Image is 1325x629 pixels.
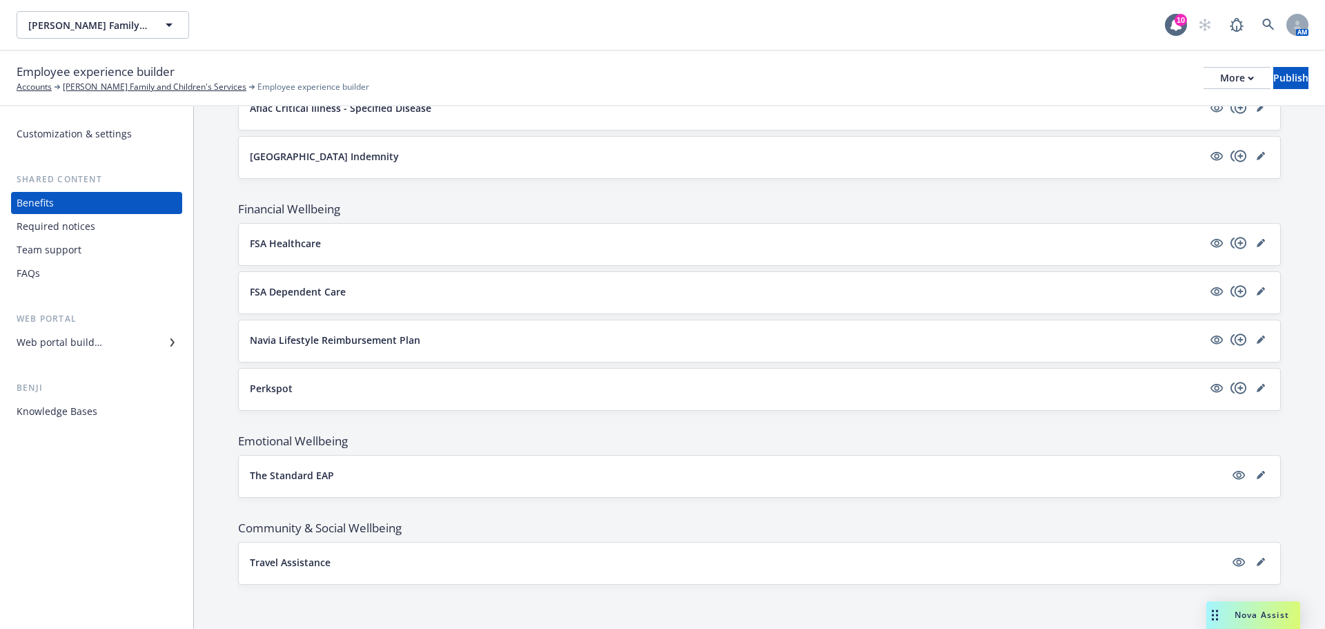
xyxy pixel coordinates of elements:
[238,201,1281,217] span: Financial Wellbeing
[1235,609,1289,621] span: Nova Assist
[17,400,97,423] div: Knowledge Bases
[257,81,369,93] span: Employee experience builder
[1230,467,1247,483] a: visible
[1175,14,1187,26] div: 10
[63,81,246,93] a: [PERSON_NAME] Family and Children's Services
[28,18,148,32] span: [PERSON_NAME] Family and Children's Services
[250,149,1203,164] button: [GEOGRAPHIC_DATA] Indemnity
[1230,283,1247,300] a: copyPlus
[1253,380,1269,396] a: editPencil
[250,468,1225,483] button: The Standard EAP
[17,81,52,93] a: Accounts
[11,331,182,354] a: Web portal builder
[250,555,1225,570] button: Travel Assistance
[11,173,182,186] div: Shared content
[250,468,334,483] p: The Standard EAP
[1230,331,1247,348] a: copyPlus
[17,331,102,354] div: Web portal builder
[11,312,182,326] div: Web portal
[11,192,182,214] a: Benefits
[250,149,399,164] p: [GEOGRAPHIC_DATA] Indemnity
[1230,380,1247,396] a: copyPlus
[250,284,346,299] p: FSA Dependent Care
[1230,235,1247,251] a: copyPlus
[11,123,182,145] a: Customization & settings
[1208,283,1225,300] a: visible
[1273,67,1308,89] button: Publish
[11,262,182,284] a: FAQs
[1253,235,1269,251] a: editPencil
[1220,68,1254,88] div: More
[1255,11,1282,39] a: Search
[17,262,40,284] div: FAQs
[1208,331,1225,348] a: visible
[1208,380,1225,396] a: visible
[1206,601,1300,629] button: Nova Assist
[1230,99,1247,116] a: copyPlus
[250,333,420,347] p: Navia Lifestyle Reimbursement Plan
[17,192,54,214] div: Benefits
[17,63,175,81] span: Employee experience builder
[1208,148,1225,164] a: visible
[17,11,189,39] button: [PERSON_NAME] Family and Children's Services
[1253,554,1269,570] a: editPencil
[1223,11,1250,39] a: Report a Bug
[11,239,182,261] a: Team support
[250,101,431,115] p: Aflac Critical Illness - Specified Disease
[1208,235,1225,251] a: visible
[11,381,182,395] div: Benji
[238,433,1281,449] span: Emotional Wellbeing
[17,123,132,145] div: Customization & settings
[1253,283,1269,300] a: editPencil
[250,381,1203,396] button: Perkspot
[238,520,1281,536] span: Community & Social Wellbeing
[1204,67,1270,89] button: More
[250,381,293,396] p: Perkspot
[1253,467,1269,483] a: editPencil
[1230,554,1247,570] a: visible
[11,215,182,238] a: Required notices
[1273,68,1308,88] div: Publish
[250,284,1203,299] button: FSA Dependent Care
[1208,99,1225,116] a: visible
[11,400,182,423] a: Knowledge Bases
[250,555,331,570] p: Travel Assistance
[1191,11,1219,39] a: Start snowing
[250,236,321,251] p: FSA Healthcare
[250,236,1203,251] button: FSA Healthcare
[1253,331,1269,348] a: editPencil
[250,101,1203,115] button: Aflac Critical Illness - Specified Disease
[1230,148,1247,164] a: copyPlus
[1206,601,1224,629] div: Drag to move
[1253,148,1269,164] a: editPencil
[17,239,81,261] div: Team support
[1253,99,1269,116] a: editPencil
[17,215,95,238] div: Required notices
[250,333,1203,347] button: Navia Lifestyle Reimbursement Plan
